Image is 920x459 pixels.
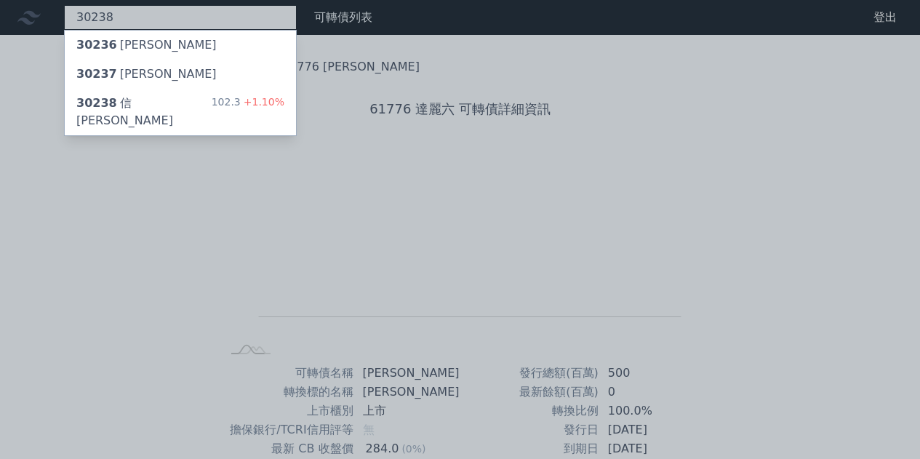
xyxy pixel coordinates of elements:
[76,38,117,52] span: 30236
[65,89,296,135] a: 30238信[PERSON_NAME] 102.3+1.10%
[65,31,296,60] a: 30236[PERSON_NAME]
[76,96,117,110] span: 30238
[212,95,284,129] div: 102.3
[241,96,284,108] span: +1.10%
[65,60,296,89] a: 30237[PERSON_NAME]
[76,36,217,54] div: [PERSON_NAME]
[76,67,117,81] span: 30237
[76,65,217,83] div: [PERSON_NAME]
[76,95,212,129] div: 信[PERSON_NAME]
